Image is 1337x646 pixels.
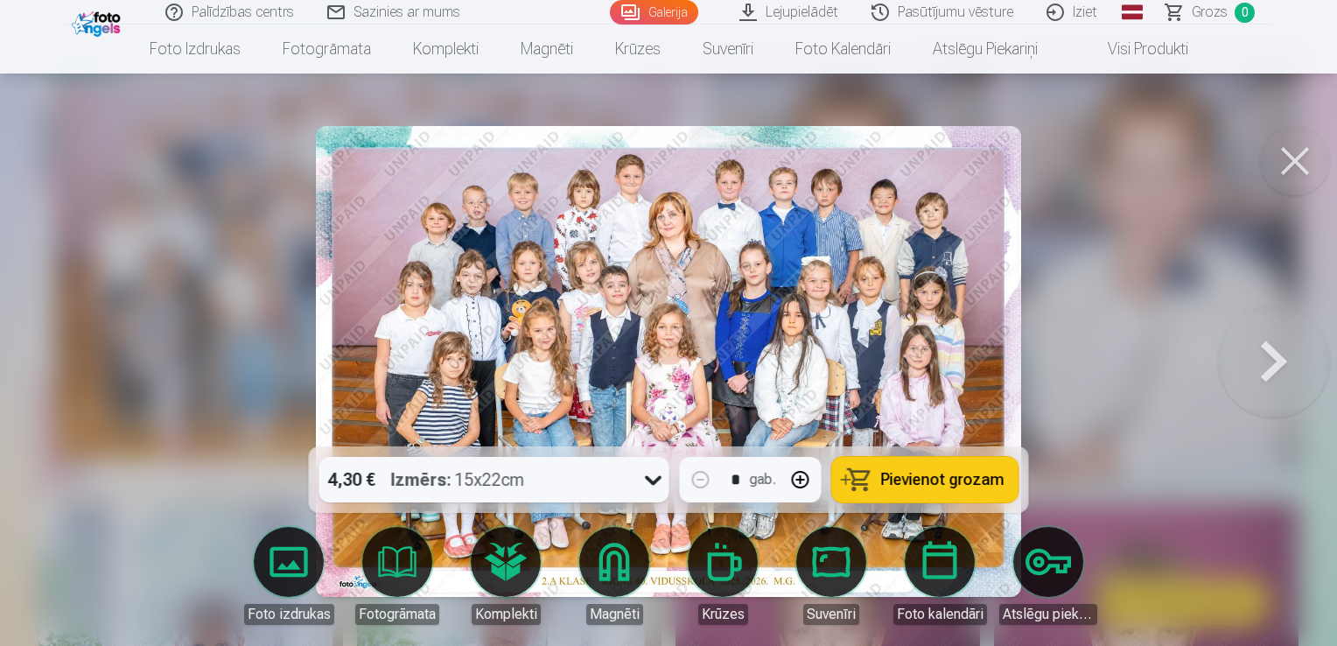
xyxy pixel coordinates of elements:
[262,25,392,74] a: Fotogrāmata
[803,604,859,625] div: Suvenīri
[891,527,989,625] a: Foto kalendāri
[244,604,334,625] div: Foto izdrukas
[565,527,663,625] a: Magnēti
[698,604,748,625] div: Krūzes
[782,527,880,625] a: Suvenīri
[500,25,594,74] a: Magnēti
[1059,25,1209,74] a: Visi produkti
[319,457,384,502] div: 4,30 €
[355,604,439,625] div: Fotogrāmata
[472,604,541,625] div: Komplekti
[1235,3,1255,23] span: 0
[392,25,500,74] a: Komplekti
[774,25,912,74] a: Foto kalendāri
[586,604,643,625] div: Magnēti
[129,25,262,74] a: Foto izdrukas
[893,604,987,625] div: Foto kalendāri
[750,469,776,490] div: gab.
[457,527,555,625] a: Komplekti
[594,25,682,74] a: Krūzes
[999,527,1097,625] a: Atslēgu piekariņi
[240,527,338,625] a: Foto izdrukas
[72,7,125,37] img: /fa1
[348,527,446,625] a: Fotogrāmata
[391,457,525,502] div: 15x22cm
[999,604,1097,625] div: Atslēgu piekariņi
[682,25,774,74] a: Suvenīri
[1192,2,1228,23] span: Grozs
[674,527,772,625] a: Krūzes
[881,472,1004,488] span: Pievienot grozam
[391,467,451,492] strong: Izmērs :
[832,457,1018,502] button: Pievienot grozam
[912,25,1059,74] a: Atslēgu piekariņi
